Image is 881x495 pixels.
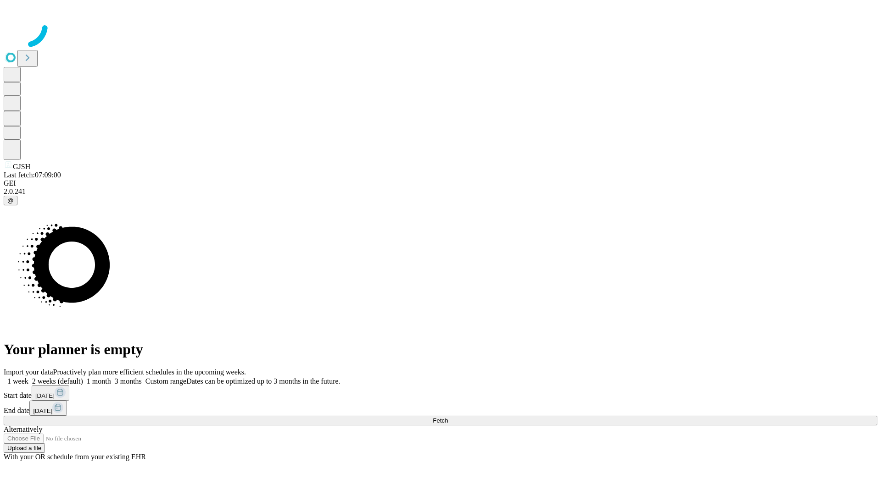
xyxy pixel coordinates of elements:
[4,453,146,461] span: With your OR schedule from your existing EHR
[35,392,55,399] span: [DATE]
[32,385,69,401] button: [DATE]
[4,171,61,179] span: Last fetch: 07:09:00
[186,377,340,385] span: Dates can be optimized up to 3 months in the future.
[4,196,17,205] button: @
[4,443,45,453] button: Upload a file
[4,425,42,433] span: Alternatively
[7,197,14,204] span: @
[4,187,877,196] div: 2.0.241
[13,163,30,170] span: GJSH
[53,368,246,376] span: Proactively plan more efficient schedules in the upcoming weeks.
[4,179,877,187] div: GEI
[32,377,83,385] span: 2 weeks (default)
[33,407,52,414] span: [DATE]
[115,377,142,385] span: 3 months
[4,416,877,425] button: Fetch
[29,401,67,416] button: [DATE]
[7,377,28,385] span: 1 week
[87,377,111,385] span: 1 month
[4,401,877,416] div: End date
[4,385,877,401] div: Start date
[145,377,186,385] span: Custom range
[4,341,877,358] h1: Your planner is empty
[433,417,448,424] span: Fetch
[4,368,53,376] span: Import your data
